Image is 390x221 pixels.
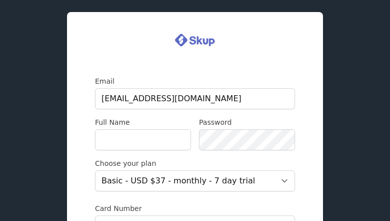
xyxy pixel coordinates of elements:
label: Card Number [95,203,295,213]
label: Email [95,76,295,86]
label: Choose your plan [95,158,295,168]
label: Full Name [95,117,191,127]
label: Password [199,117,295,127]
img: logo.svg [175,32,215,48]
